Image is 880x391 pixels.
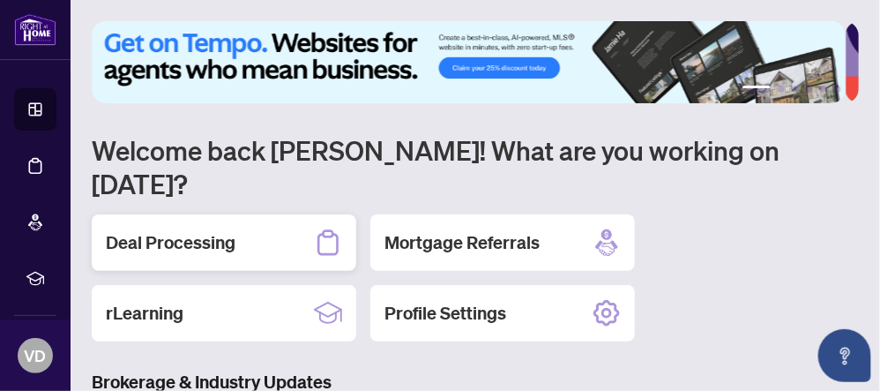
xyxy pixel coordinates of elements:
[92,133,859,200] h1: Welcome back [PERSON_NAME]! What are you working on [DATE]?
[792,86,799,93] button: 3
[818,329,871,382] button: Open asap
[384,230,540,255] h2: Mortgage Referrals
[14,13,56,46] img: logo
[834,86,841,93] button: 6
[820,86,827,93] button: 5
[106,230,235,255] h2: Deal Processing
[778,86,785,93] button: 2
[806,86,813,93] button: 4
[25,343,47,368] span: VD
[742,86,771,93] button: 1
[384,301,506,326] h2: Profile Settings
[92,21,846,103] img: Slide 0
[106,301,183,326] h2: rLearning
